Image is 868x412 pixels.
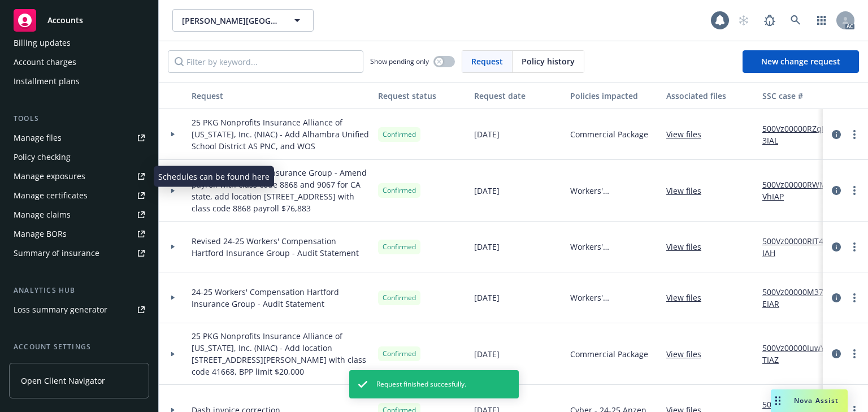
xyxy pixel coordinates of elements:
[474,348,500,360] span: [DATE]
[848,184,861,197] a: more
[666,185,710,197] a: View files
[666,90,753,102] div: Associated files
[383,293,416,303] span: Confirmed
[666,348,710,360] a: View files
[762,342,838,366] a: 500Vz00000IuwYTIAZ
[9,148,149,166] a: Policy checking
[570,292,657,303] span: Workers' Compensation
[21,375,105,387] span: Open Client Navigator
[474,185,500,197] span: [DATE]
[370,57,429,66] span: Show pending only
[666,292,710,303] a: View files
[168,50,363,73] input: Filter by keyword...
[771,389,785,412] div: Drag to move
[762,123,838,146] a: 500Vz00000RZqB3IAL
[383,185,416,196] span: Confirmed
[830,184,843,197] a: circleInformation
[666,128,710,140] a: View files
[830,128,843,141] a: circleInformation
[159,160,187,222] div: Toggle Row Expanded
[374,82,470,109] button: Request status
[570,241,657,253] span: Workers' Compensation
[9,225,149,243] a: Manage BORs
[9,285,149,296] div: Analytics hub
[522,55,575,67] span: Policy history
[9,53,149,71] a: Account charges
[14,301,107,319] div: Loss summary generator
[762,90,838,102] div: SSC case #
[848,240,861,254] a: more
[14,34,71,52] div: Billing updates
[192,286,369,310] span: 24-25 Workers' Compensation Hartford Insurance Group - Audit Statement
[474,128,500,140] span: [DATE]
[9,244,149,262] a: Summary of insurance
[383,242,416,252] span: Confirmed
[666,241,710,253] a: View files
[47,16,83,25] span: Accounts
[14,53,76,71] div: Account charges
[784,9,807,32] a: Search
[383,349,416,359] span: Confirmed
[662,82,758,109] button: Associated files
[182,15,280,27] span: [PERSON_NAME][GEOGRAPHIC_DATA]
[9,206,149,224] a: Manage claims
[376,379,466,389] span: Request finished succesfully.
[474,292,500,303] span: [DATE]
[570,348,648,360] span: Commercial Package
[848,128,861,141] a: more
[187,82,374,109] button: Request
[848,291,861,305] a: more
[848,347,861,361] a: more
[14,225,67,243] div: Manage BORs
[14,187,88,205] div: Manage certificates
[192,90,369,102] div: Request
[14,244,99,262] div: Summary of insurance
[9,301,149,319] a: Loss summary generator
[159,323,187,385] div: Toggle Row Expanded
[830,240,843,254] a: circleInformation
[743,50,859,73] a: New change request
[9,167,149,185] a: Manage exposures
[14,148,71,166] div: Policy checking
[758,9,781,32] a: Report a Bug
[732,9,755,32] a: Start snowing
[9,129,149,147] a: Manage files
[762,235,838,259] a: 500Vz00000RIT42IAH
[14,206,71,224] div: Manage claims
[830,347,843,361] a: circleInformation
[771,389,848,412] button: Nova Assist
[9,72,149,90] a: Installment plans
[14,72,80,90] div: Installment plans
[570,185,657,197] span: Workers' Compensation
[566,82,662,109] button: Policies impacted
[192,235,369,259] span: Revised 24-25 Workers' Compensation Hartford Insurance Group - Audit Statement
[378,90,465,102] div: Request status
[471,55,503,67] span: Request
[159,222,187,272] div: Toggle Row Expanded
[794,396,839,405] span: Nova Assist
[159,109,187,160] div: Toggle Row Expanded
[474,90,561,102] div: Request date
[159,272,187,323] div: Toggle Row Expanded
[830,291,843,305] a: circleInformation
[762,179,838,202] a: 500Vz00000RWMVhIAP
[14,167,85,185] div: Manage exposures
[810,9,833,32] a: Switch app
[172,9,314,32] button: [PERSON_NAME][GEOGRAPHIC_DATA]
[192,167,369,214] span: 25 [PERSON_NAME] Insurance Group - Amend payroll with class code 8868 and 9067 for CA state, add ...
[9,187,149,205] a: Manage certificates
[761,56,840,67] span: New change request
[192,116,369,152] span: 25 PKG Nonprofits Insurance Alliance of [US_STATE], Inc. (NIAC) - Add Alhambra Unified School Dis...
[9,113,149,124] div: Tools
[474,241,500,253] span: [DATE]
[9,34,149,52] a: Billing updates
[570,90,657,102] div: Policies impacted
[9,341,149,353] div: Account settings
[14,129,62,147] div: Manage files
[192,330,369,378] span: 25 PKG Nonprofits Insurance Alliance of [US_STATE], Inc. (NIAC) - Add location [STREET_ADDRESS][P...
[762,286,838,310] a: 500Vz00000M37tEIAR
[758,82,843,109] button: SSC case #
[570,128,648,140] span: Commercial Package
[470,82,566,109] button: Request date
